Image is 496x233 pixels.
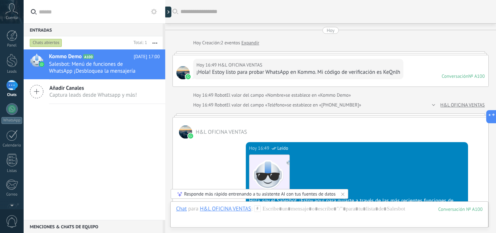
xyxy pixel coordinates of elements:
a: Kommo Demo A100 [DATE] 17:00 Salesbot: Menú de funciones de WhatsApp ¡Desbloquea la mensajería me... [24,49,165,79]
div: Creación: [193,39,259,47]
div: Conversación [442,73,468,79]
img: waba.svg [39,62,44,67]
span: 2 eventos [221,39,240,47]
div: Hoy 16:49 [196,61,218,69]
div: 100 [438,206,483,212]
div: Entradas [24,23,163,36]
div: Mostrar [164,7,171,17]
div: Calendario [1,143,23,148]
span: H&L OFICINA VENTAS [176,66,190,79]
img: 183.png [249,155,289,195]
div: Total: 1 [131,39,147,47]
span: H&L OFICINA VENTAS [218,61,262,69]
span: : [251,205,252,213]
div: H&L OFICINA VENTAS [200,205,251,212]
div: Correo [1,192,23,197]
span: Robot [215,102,226,108]
div: Chats abiertos [30,39,62,47]
span: [DATE] 17:00 [134,53,160,60]
span: Añadir Canales [49,85,137,92]
div: Chats [1,93,23,97]
span: Captura leads desde Whatsapp y más! [49,92,137,99]
button: Más [147,36,163,49]
div: Listas [1,169,23,173]
span: Robot [215,92,226,98]
span: H&L OFICINA VENTAS [196,129,247,136]
div: Panel [1,43,23,48]
span: Kommo Demo [49,53,82,60]
span: se establece en «[PHONE_NUMBER]» [287,101,361,109]
div: Hoy 16:49 [249,145,271,152]
span: H&L OFICINA VENTAS [179,125,192,138]
div: Leads [1,69,23,74]
div: Hoy [327,27,335,34]
div: ¡Hola! Estoy listo para probar WhatsApp en Kommo. Mi código de verificación es KeQnlh [196,69,400,76]
div: Responde más rápido entrenando a tu asistente AI con tus fuentes de datos [184,191,336,197]
div: Menciones & Chats de equipo [24,220,163,233]
span: Leído [277,145,288,152]
span: para [188,205,198,213]
span: se establece en «Kommo Demo» [286,92,351,99]
div: № A100 [468,73,485,79]
span: El valor del campo «Teléfono» [227,101,287,109]
span: Salesbot: Menú de funciones de WhatsApp ¡Desbloquea la mensajería mejorada en WhatsApp! Haz clic ... [49,61,146,75]
div: Hoy [193,39,202,47]
span: Cuenta [6,16,18,20]
div: Hola, soy el Salesbot. ¡Estoy aquí para guiarte a través de las más recientes funciones de WhatsApp! [249,197,465,212]
div: Hoy 16:49 [193,92,215,99]
div: WhatsApp [1,117,22,124]
span: El valor del campo «Nombre» [227,92,286,99]
a: H&L OFICINA VENTAS [440,101,485,109]
div: Hoy 16:49 [193,101,215,109]
img: waba.svg [186,74,191,79]
img: waba.svg [188,133,193,138]
span: A100 [83,54,94,59]
a: Expandir [241,39,259,47]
